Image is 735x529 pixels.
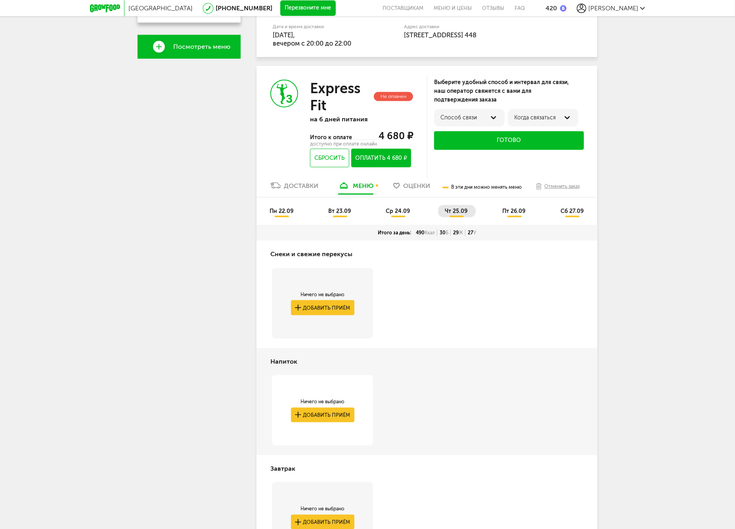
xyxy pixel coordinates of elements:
[404,31,477,39] span: [STREET_ADDRESS] 448
[291,291,354,298] div: Ничего не выбрано
[291,399,354,405] div: Ничего не выбрано
[334,181,377,194] a: меню
[328,208,351,215] span: вт 23.09
[425,230,435,236] span: Ккал
[375,230,413,236] div: Итого за день:
[310,115,413,123] p: на 6 дней питания
[403,182,430,190] span: Оценки
[404,25,552,29] label: Адрес доставки
[386,208,410,215] span: ср 24.09
[389,181,434,194] a: Оценки
[291,506,354,512] div: Ничего не выбрано
[351,149,411,167] button: Оплатить 4 680 ₽
[434,131,584,150] button: Готово
[546,4,557,12] div: 420
[266,181,322,194] a: Доставки
[270,247,352,262] h4: Снеки и свежие перекусы
[310,142,413,146] div: доступно при оплате онлайн
[353,182,373,190] div: меню
[437,230,451,236] div: 30
[560,5,567,11] img: bonus_b.cdccf46.png
[440,115,498,121] div: Способ связи
[544,182,580,190] div: Отменить заказ
[459,230,463,236] span: Ж
[561,208,584,215] span: сб 27.09
[216,4,272,12] a: [PHONE_NUMBER]
[173,43,230,50] span: Посмотреть меню
[445,208,468,215] span: чт 25.09
[273,25,364,29] label: Дата и время доставки
[138,35,241,59] a: Посмотреть меню
[310,149,349,167] button: Сбросить
[270,354,297,369] h4: Напиток
[284,182,318,190] div: Доставки
[434,78,584,104] div: Выберите удобный способ и интервал для связи, наш оператор свяжется с вами для подтверждения заказа
[291,300,354,315] button: Добавить приём
[273,31,351,47] span: [DATE], вечером c 20:00 до 22:00
[270,208,293,215] span: пн 22.09
[291,408,354,422] button: Добавить приём
[532,181,584,197] button: Отменить заказ
[128,4,193,12] span: [GEOGRAPHIC_DATA]
[310,80,372,114] h3: Express Fit
[446,230,448,236] span: Б
[442,178,522,197] div: В эти дни можно менять меню
[451,230,465,236] div: 29
[588,4,638,12] span: [PERSON_NAME]
[374,92,413,101] div: Не оплачен
[514,115,572,121] div: Когда связаться
[473,230,476,236] span: У
[503,208,526,215] span: пт 26.09
[310,134,353,141] span: Итого к оплате
[379,130,413,142] span: 4 680 ₽
[413,230,437,236] div: 490
[280,0,336,16] button: Перезвоните мне
[270,461,295,476] h4: Завтрак
[465,230,479,236] div: 27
